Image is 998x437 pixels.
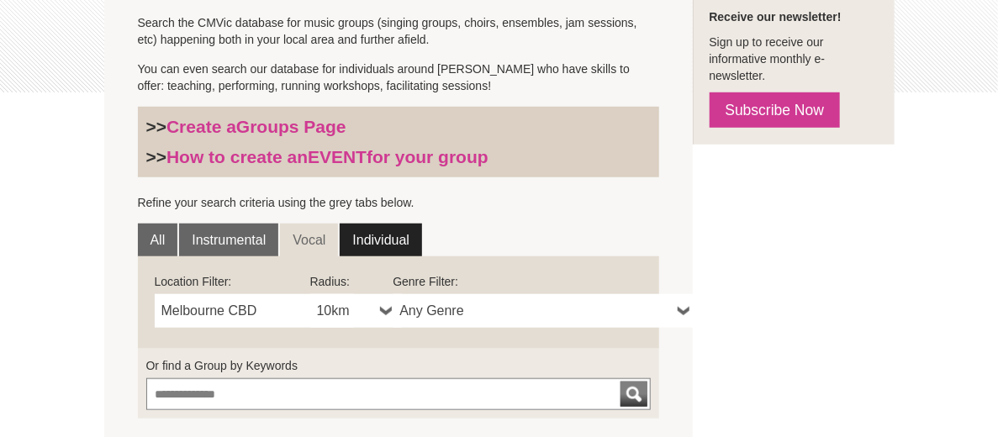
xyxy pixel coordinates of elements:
[308,147,367,166] strong: EVENT
[179,224,278,257] a: Instrumental
[310,294,402,328] a: 10km
[155,294,354,328] a: Melbourne CBD
[138,194,659,211] p: Refine your search criteria using the grey tabs below.
[710,92,841,128] a: Subscribe Now
[138,224,178,257] a: All
[146,357,651,374] label: Or find a Group by Keywords
[393,273,631,290] label: Genre Filter:
[146,116,651,138] h3: >>
[236,117,346,136] strong: Groups Page
[138,14,659,48] p: Search the CMVic database for music groups (singing groups, choirs, ensembles, jam sessions, etc)...
[166,117,346,136] a: Create aGroups Page
[280,224,338,257] a: Vocal
[146,146,651,168] h3: >>
[138,61,659,94] p: You can even search our database for individuals around [PERSON_NAME] who have skills to offer: t...
[155,273,310,290] label: Location Filter:
[710,10,842,24] strong: Receive our newsletter!
[166,147,488,166] a: How to create anEVENTfor your group
[393,294,700,328] a: Any Genre
[710,34,878,84] p: Sign up to receive our informative monthly e-newsletter.
[340,224,422,257] a: Individual
[310,273,383,290] label: Radius:
[317,301,373,321] span: 10km
[399,301,671,321] span: Any Genre
[161,301,325,321] span: Melbourne CBD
